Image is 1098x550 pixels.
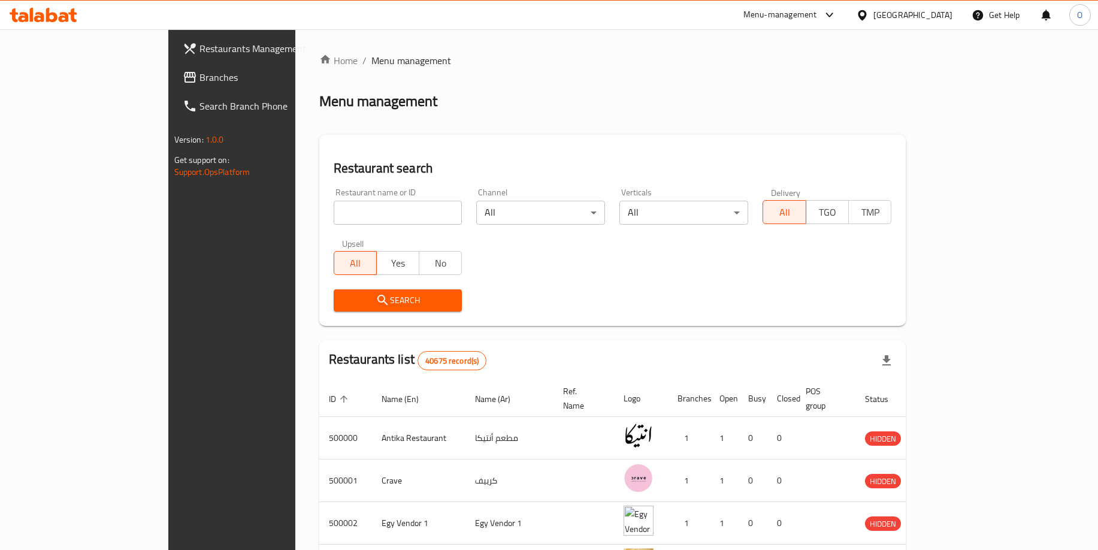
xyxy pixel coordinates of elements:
span: Version: [174,132,204,147]
button: Search [334,289,462,312]
div: Menu-management [743,8,817,22]
button: All [334,251,377,275]
td: 1 [710,502,739,545]
span: HIDDEN [865,475,901,488]
td: Antika Restaurant [372,417,465,460]
input: Search for restaurant name or ID.. [334,201,462,225]
td: 1 [668,502,710,545]
img: Egy Vendor 1 [624,506,654,536]
span: POS group [806,384,841,413]
td: 1 [710,417,739,460]
th: Branches [668,380,710,417]
div: All [619,201,748,225]
td: 0 [739,460,767,502]
td: 0 [767,460,796,502]
div: HIDDEN [865,516,901,531]
th: Closed [767,380,796,417]
div: Total records count [418,351,486,370]
span: ID [329,392,352,406]
td: Egy Vendor 1 [465,502,553,545]
img: Antika Restaurant [624,421,654,451]
a: Branches [173,63,352,92]
td: 0 [767,417,796,460]
span: No [424,255,457,272]
span: Restaurants Management [199,41,342,56]
div: All [476,201,605,225]
h2: Restaurant search [334,159,892,177]
div: [GEOGRAPHIC_DATA] [873,8,952,22]
button: Yes [376,251,419,275]
button: No [419,251,462,275]
h2: Menu management [319,92,437,111]
span: Name (Ar) [475,392,526,406]
li: / [362,53,367,68]
span: Ref. Name [563,384,600,413]
td: Egy Vendor 1 [372,502,465,545]
button: All [763,200,806,224]
span: Yes [382,255,415,272]
span: O [1077,8,1082,22]
label: Delivery [771,188,801,197]
td: 1 [710,460,739,502]
a: Search Branch Phone [173,92,352,120]
span: Branches [199,70,342,84]
img: Crave [624,463,654,493]
span: Search [343,293,453,308]
button: TMP [848,200,891,224]
span: Search Branch Phone [199,99,342,113]
label: Upsell [342,239,364,247]
td: 0 [767,502,796,545]
h2: Restaurants list [329,350,487,370]
td: كرييف [465,460,553,502]
div: Export file [872,346,901,375]
span: Menu management [371,53,451,68]
span: All [768,204,801,221]
span: TGO [811,204,844,221]
th: Logo [614,380,668,417]
span: 1.0.0 [205,132,224,147]
td: Crave [372,460,465,502]
span: Get support on: [174,152,229,168]
div: HIDDEN [865,431,901,446]
td: 1 [668,417,710,460]
td: 1 [668,460,710,502]
td: مطعم أنتيكا [465,417,553,460]
span: TMP [854,204,887,221]
span: 40675 record(s) [418,355,486,367]
th: Open [710,380,739,417]
span: HIDDEN [865,432,901,446]
a: Restaurants Management [173,34,352,63]
a: Support.OpsPlatform [174,164,250,180]
td: 0 [739,417,767,460]
nav: breadcrumb [319,53,906,68]
span: All [339,255,372,272]
td: 0 [739,502,767,545]
button: TGO [806,200,849,224]
span: Status [865,392,904,406]
span: HIDDEN [865,517,901,531]
th: Busy [739,380,767,417]
span: Name (En) [382,392,434,406]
